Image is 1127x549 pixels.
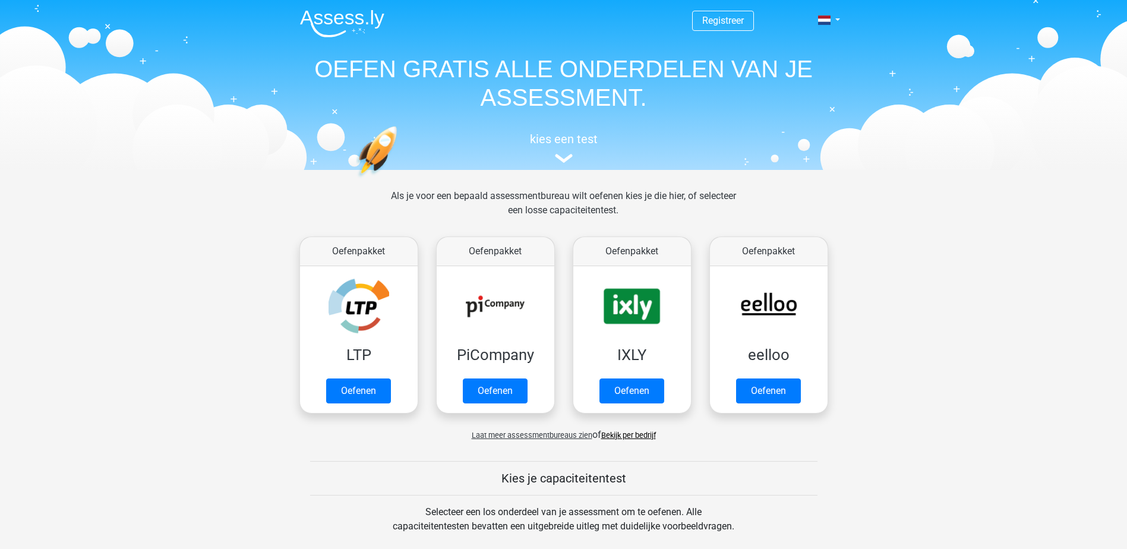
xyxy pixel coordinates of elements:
[291,132,837,163] a: kies een test
[736,378,801,403] a: Oefenen
[381,189,746,232] div: Als je voor een bepaald assessmentbureau wilt oefenen kies je die hier, of selecteer een losse ca...
[310,471,817,485] h5: Kies je capaciteitentest
[463,378,528,403] a: Oefenen
[291,418,837,442] div: of
[702,15,744,26] a: Registreer
[356,126,443,234] img: oefenen
[599,378,664,403] a: Oefenen
[326,378,391,403] a: Oefenen
[472,431,592,440] span: Laat meer assessmentbureaus zien
[381,505,746,548] div: Selecteer een los onderdeel van je assessment om te oefenen. Alle capaciteitentesten bevatten een...
[300,10,384,37] img: Assessly
[291,132,837,146] h5: kies een test
[555,154,573,163] img: assessment
[291,55,837,112] h1: OEFEN GRATIS ALLE ONDERDELEN VAN JE ASSESSMENT.
[601,431,656,440] a: Bekijk per bedrijf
